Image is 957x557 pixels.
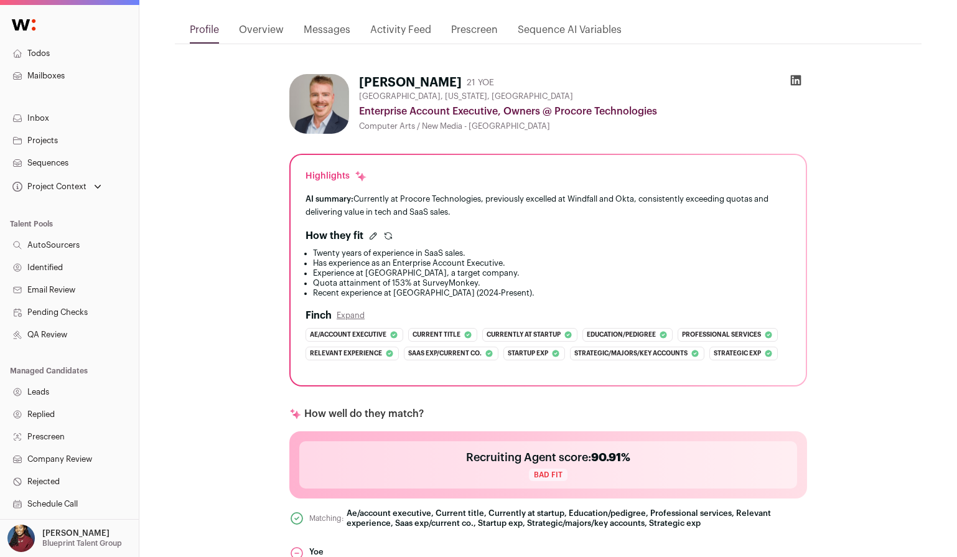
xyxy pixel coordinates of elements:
div: Project Context [10,182,86,192]
li: Quota attainment of 153% at SurveyMonkey. [313,278,791,288]
h2: Finch [306,308,332,323]
span: Ae/account executive [310,329,386,341]
div: Currently at Procore Technologies, previously excelled at Windfall and Okta, consistently exceedi... [306,192,791,218]
div: Enterprise Account Executive, Owners @ Procore Technologies [359,104,807,119]
h2: Recruiting Agent score: [466,449,630,466]
div: Highlights [306,170,367,182]
a: Activity Feed [370,22,431,44]
button: Expand [337,311,365,321]
li: Twenty years of experience in SaaS sales. [313,248,791,258]
span: Strategic/majors/key accounts [574,347,688,360]
h1: [PERSON_NAME] [359,74,462,91]
p: [PERSON_NAME] [42,528,110,538]
span: Startup exp [508,347,548,360]
span: Current title [413,329,460,341]
li: Experience at [GEOGRAPHIC_DATA], a target company. [313,268,791,278]
span: [GEOGRAPHIC_DATA], [US_STATE], [GEOGRAPHIC_DATA] [359,91,573,101]
li: Has experience as an Enterprise Account Executive. [313,258,791,268]
a: Overview [239,22,284,44]
li: Recent experience at [GEOGRAPHIC_DATA] (2024-Present). [313,288,791,298]
div: Computer Arts / New Media - [GEOGRAPHIC_DATA] [359,121,807,131]
p: How well do they match? [304,406,424,421]
span: Saas exp/current co. [408,347,482,360]
img: 10010497-medium_jpg [7,525,35,552]
p: Blueprint Talent Group [42,538,122,548]
div: 21 YOE [467,77,494,89]
span: Strategic exp [714,347,761,360]
a: Prescreen [451,22,498,44]
img: d64ff54da8ead2f52508b6ca76fc7ea947925afc43e5d20e4c5c7b68043b5b46.jpg [289,74,349,134]
button: Open dropdown [5,525,124,552]
div: Matching: [309,513,344,524]
div: Ae/account executive, Current title, Currently at startup, Education/pedigree, Professional servi... [347,508,807,528]
span: AI summary: [306,195,353,203]
span: Education/pedigree [587,329,656,341]
img: Wellfound [5,12,42,37]
a: Profile [190,22,219,44]
span: Professional services [682,329,761,341]
span: Currently at startup [487,329,561,341]
a: Messages [304,22,350,44]
span: 90.91% [591,452,630,463]
a: Sequence AI Variables [518,22,622,44]
h2: How they fit [306,228,363,243]
span: Bad fit [529,469,567,481]
button: Open dropdown [10,178,104,195]
span: Relevant experience [310,347,382,360]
